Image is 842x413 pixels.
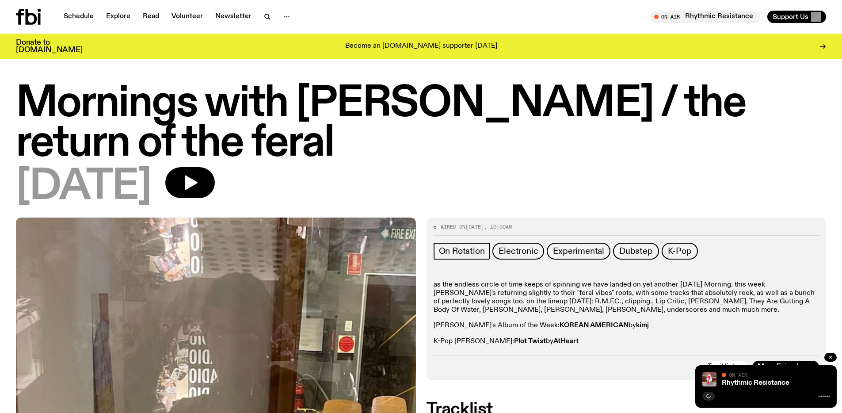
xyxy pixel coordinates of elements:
[137,11,164,23] a: Read
[722,379,789,386] a: Rhythmic Resistance
[553,338,579,345] strong: AtHeart
[499,246,538,256] span: Electronic
[702,361,748,373] button: Tracklist
[767,11,826,23] button: Support Us
[465,223,484,230] span: [DATE]
[708,363,735,370] span: Tracklist
[16,167,151,207] span: [DATE]
[441,223,465,230] span: Aired on
[702,372,716,386] img: Attu crouches on gravel in front of a brown wall. They are wearing a white fur coat with a hood, ...
[758,363,806,370] span: More Episodes
[613,243,659,260] a: Dubstep
[434,337,819,346] p: K-Pop [PERSON_NAME]: by
[58,11,99,23] a: Schedule
[729,372,747,378] span: On Air
[439,246,485,256] span: On Rotation
[636,322,649,329] strong: kimj
[514,338,546,345] strong: Plot Twist
[101,11,136,23] a: Explore
[345,42,497,50] p: Become an [DOMAIN_NAME] supporter [DATE]
[752,361,819,373] a: More Episodes
[662,243,698,260] a: K-Pop
[560,322,629,329] strong: KOREAN AMERICAN
[434,281,819,315] p: as the endless circle of time keeps of spinning we have landed on yet another [DATE] Morning. thi...
[492,243,544,260] a: Electronic
[210,11,257,23] a: Newsletter
[553,246,604,256] span: Experimental
[16,84,826,164] h1: Mornings with [PERSON_NAME] / the return of the feral
[668,246,692,256] span: K-Pop
[166,11,208,23] a: Volunteer
[434,243,490,260] a: On Rotation
[434,321,819,330] p: [PERSON_NAME]'s Album of the Week: by
[547,243,610,260] a: Experimental
[619,246,653,256] span: Dubstep
[650,11,760,23] button: On AirRhythmic Resistance
[773,13,808,21] span: Support Us
[16,39,83,54] h3: Donate to [DOMAIN_NAME]
[484,223,512,230] span: , 10:00am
